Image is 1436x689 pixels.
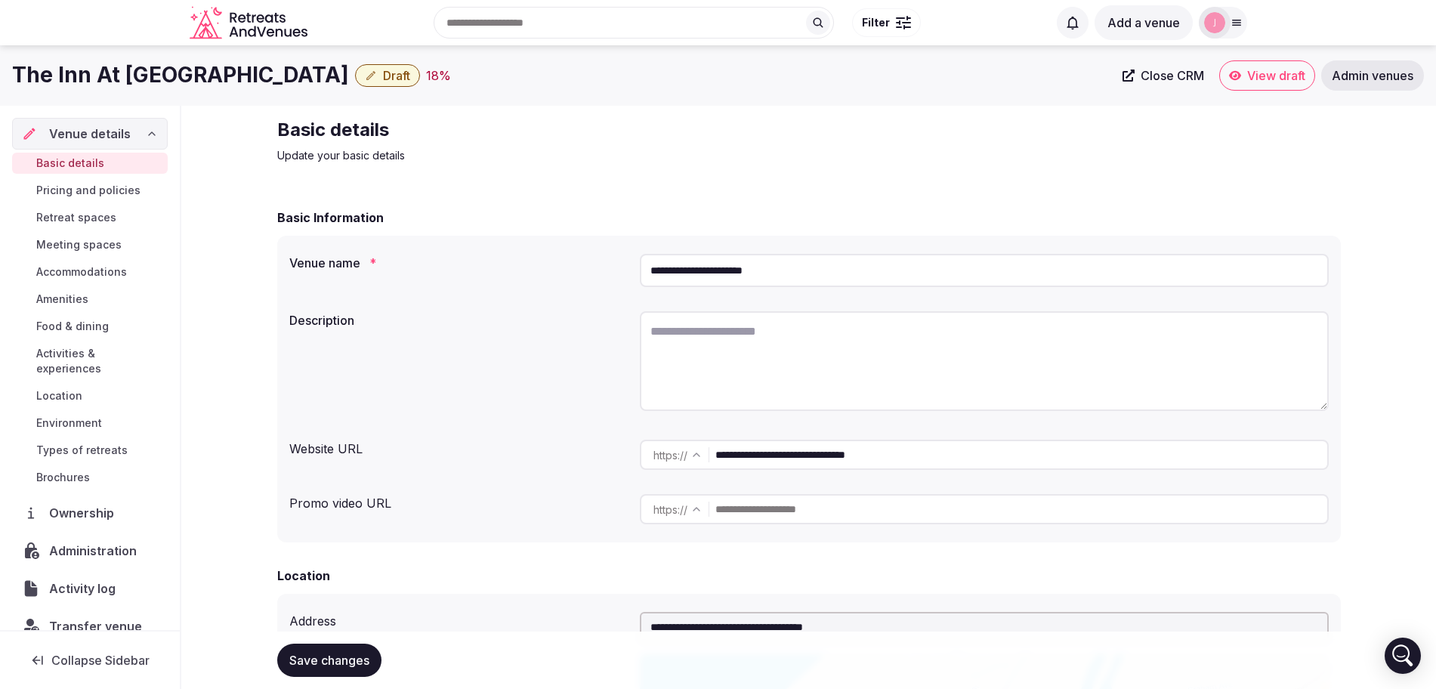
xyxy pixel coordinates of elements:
[36,237,122,252] span: Meeting spaces
[190,6,310,40] a: Visit the homepage
[12,573,168,604] a: Activity log
[12,207,168,228] a: Retreat spaces
[190,6,310,40] svg: Retreats and Venues company logo
[49,125,131,143] span: Venue details
[36,319,109,334] span: Food & dining
[36,346,162,376] span: Activities & experiences
[12,610,168,642] button: Transfer venue
[1095,5,1193,40] button: Add a venue
[277,148,785,163] p: Update your basic details
[1321,60,1424,91] a: Admin venues
[12,316,168,337] a: Food & dining
[277,644,381,677] button: Save changes
[426,66,451,85] div: 18 %
[12,440,168,461] a: Types of retreats
[36,264,127,280] span: Accommodations
[36,416,102,431] span: Environment
[12,535,168,567] a: Administration
[36,292,88,307] span: Amenities
[852,8,921,37] button: Filter
[12,60,349,90] h1: The Inn At [GEOGRAPHIC_DATA]
[12,234,168,255] a: Meeting spaces
[12,289,168,310] a: Amenities
[289,257,628,269] label: Venue name
[49,504,120,522] span: Ownership
[277,209,384,227] h2: Basic Information
[12,412,168,434] a: Environment
[36,210,116,225] span: Retreat spaces
[1095,15,1193,30] a: Add a venue
[36,470,90,485] span: Brochures
[49,617,142,635] span: Transfer venue
[36,156,104,171] span: Basic details
[12,644,168,677] button: Collapse Sidebar
[12,497,168,529] a: Ownership
[49,542,143,560] span: Administration
[1113,60,1213,91] a: Close CRM
[49,579,122,598] span: Activity log
[12,385,168,406] a: Location
[383,68,410,83] span: Draft
[277,567,330,585] h2: Location
[862,15,890,30] span: Filter
[355,64,420,87] button: Draft
[1385,638,1421,674] div: Open Intercom Messenger
[51,653,150,668] span: Collapse Sidebar
[277,118,785,142] h2: Basic details
[36,388,82,403] span: Location
[36,443,128,458] span: Types of retreats
[12,343,168,379] a: Activities & experiences
[1219,60,1315,91] a: View draft
[12,180,168,201] a: Pricing and policies
[289,653,369,668] span: Save changes
[289,434,628,458] div: Website URL
[12,153,168,174] a: Basic details
[1247,68,1305,83] span: View draft
[1204,12,1225,33] img: jen-7867
[12,261,168,283] a: Accommodations
[426,66,451,85] button: 18%
[12,467,168,488] a: Brochures
[1332,68,1413,83] span: Admin venues
[1141,68,1204,83] span: Close CRM
[289,606,628,630] div: Address
[36,183,141,198] span: Pricing and policies
[289,314,628,326] label: Description
[289,488,628,512] div: Promo video URL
